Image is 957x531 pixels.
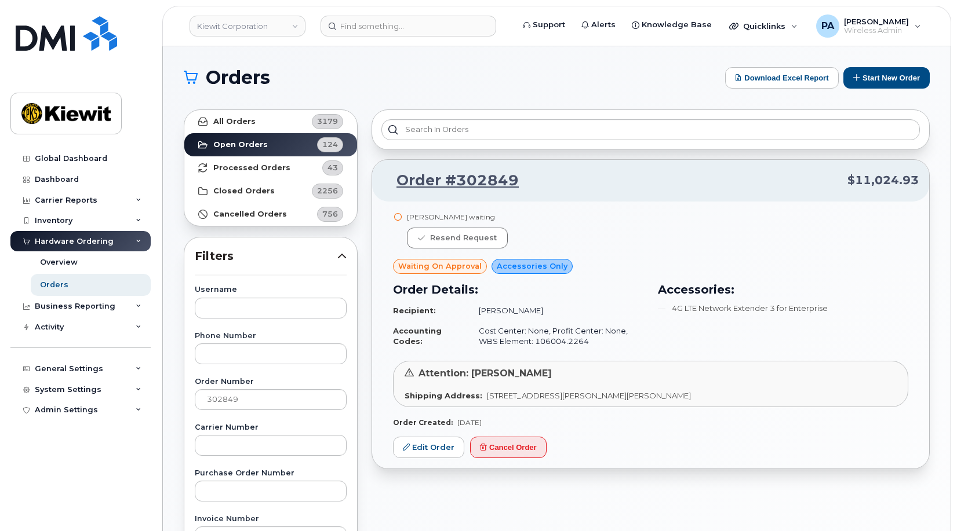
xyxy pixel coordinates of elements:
[398,261,482,272] span: Waiting On Approval
[195,424,347,431] label: Carrier Number
[195,378,347,386] label: Order Number
[847,172,919,189] span: $11,024.93
[407,228,508,248] button: Resend request
[470,437,547,458] button: Cancel Order
[322,139,338,150] span: 124
[206,69,270,86] span: Orders
[393,418,453,427] strong: Order Created:
[497,261,567,272] span: Accessories Only
[393,281,644,298] h3: Order Details:
[457,418,482,427] span: [DATE]
[213,140,268,149] strong: Open Orders
[393,437,464,458] a: Edit Order
[383,170,519,191] a: Order #302849
[393,306,436,315] strong: Recipient:
[184,156,357,180] a: Processed Orders43
[195,515,347,523] label: Invoice Number
[407,212,508,222] div: [PERSON_NAME] waiting
[213,186,275,196] strong: Closed Orders
[195,332,347,340] label: Phone Number
[468,321,643,351] td: Cost Center: None, Profit Center: None, WBS Element: 106004.2264
[658,281,909,298] h3: Accessories:
[468,301,643,321] td: [PERSON_NAME]
[393,326,442,346] strong: Accounting Codes:
[907,481,948,522] iframe: Messenger Launcher
[317,116,338,127] span: 3179
[213,210,287,219] strong: Cancelled Orders
[381,119,920,140] input: Search in orders
[430,233,497,243] span: Resend request
[317,185,338,196] span: 2256
[195,470,347,477] label: Purchase Order Number
[658,303,909,314] li: 4G LTE Network Extender 3 for Enterprise
[184,110,357,133] a: All Orders3179
[322,208,338,219] span: 756
[184,133,357,156] a: Open Orders124
[405,391,482,400] strong: Shipping Address:
[195,286,347,294] label: Username
[213,117,256,126] strong: All Orders
[843,67,930,89] button: Start New Order
[184,180,357,203] a: Closed Orders2256
[419,368,552,379] span: Attention: [PERSON_NAME]
[487,391,691,400] span: [STREET_ADDRESS][PERSON_NAME][PERSON_NAME]
[195,248,337,265] span: Filters
[328,162,338,173] span: 43
[213,163,290,173] strong: Processed Orders
[725,67,839,89] button: Download Excel Report
[184,203,357,226] a: Cancelled Orders756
